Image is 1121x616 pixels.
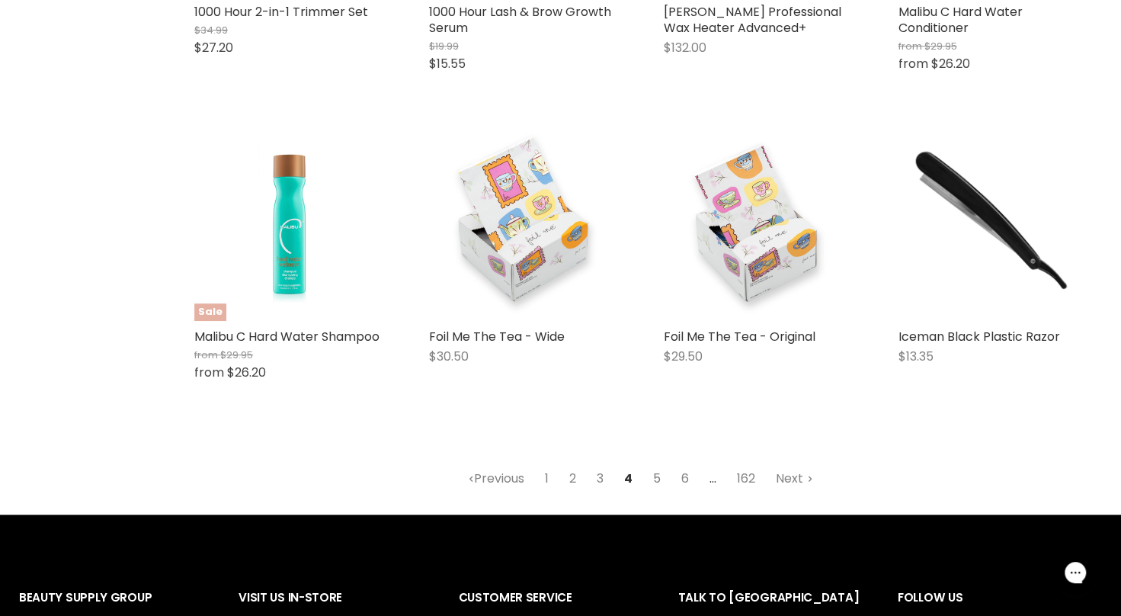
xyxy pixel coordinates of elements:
span: from [898,39,921,53]
a: Previous [460,465,533,492]
a: 162 [729,465,764,492]
span: $132.00 [664,39,706,56]
span: ... [701,465,725,492]
a: Malibu C Hard Water Shampoo [194,328,380,345]
span: Sale [194,303,226,321]
img: Foil Me The Tea - Wide [429,132,618,321]
a: 1000 Hour Lash & Brow Growth Serum [429,3,611,37]
img: Foil Me The Tea - Original [664,132,853,321]
iframe: Gorgias live chat messenger [1045,544,1106,601]
a: 2 [561,465,585,492]
span: $13.35 [898,348,933,365]
a: 1000 Hour 2-in-1 Trimmer Set [194,3,368,21]
span: $29.50 [664,348,703,365]
span: $15.55 [429,55,466,72]
span: $29.95 [924,39,956,53]
span: $34.99 [194,23,228,37]
span: from [194,348,218,362]
a: 6 [673,465,697,492]
a: [PERSON_NAME] Professional Wax Heater Advanced+ [664,3,841,37]
span: $27.20 [194,39,233,56]
a: 3 [588,465,612,492]
span: $29.95 [220,348,253,362]
span: $26.20 [227,364,266,381]
a: Foil Me The Tea - Wide [429,328,565,345]
a: Foil Me The Tea - Original [664,328,815,345]
a: Malibu C Hard Water ShampooSale [194,132,383,321]
span: $26.20 [930,55,969,72]
span: $30.50 [429,348,469,365]
span: from [194,364,224,381]
span: from [898,55,927,72]
a: Next [767,465,822,492]
img: Iceman Black Plastic Razor [898,132,1087,321]
img: Malibu C Hard Water Shampoo [233,132,344,321]
a: 5 [645,465,669,492]
span: $19.99 [429,39,459,53]
a: 1 [536,465,557,492]
span: 4 [616,465,641,492]
a: Iceman Black Plastic Razor [898,328,1059,345]
a: Malibu C Hard Water Conditioner [898,3,1022,37]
